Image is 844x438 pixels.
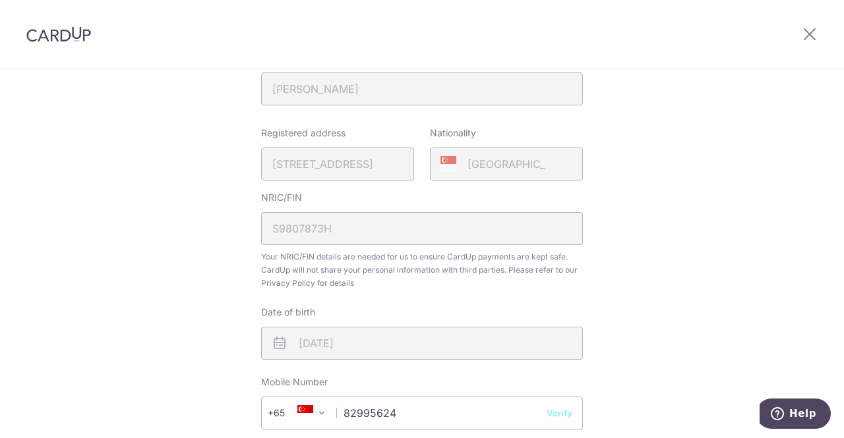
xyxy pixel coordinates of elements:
[261,250,583,290] span: Your NRIC/FIN details are needed for us to ensure CardUp payments are kept safe. CardUp will not ...
[547,406,572,420] button: Verify
[261,126,346,140] label: Registered address
[261,375,328,389] label: Mobile Number
[26,26,91,42] img: CardUp
[261,306,315,319] label: Date of birth
[272,405,303,421] span: +65
[760,398,831,431] iframe: Opens a widget where you can find more information
[430,126,476,140] label: Nationality
[268,405,303,421] span: +65
[261,191,302,204] label: NRIC/FIN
